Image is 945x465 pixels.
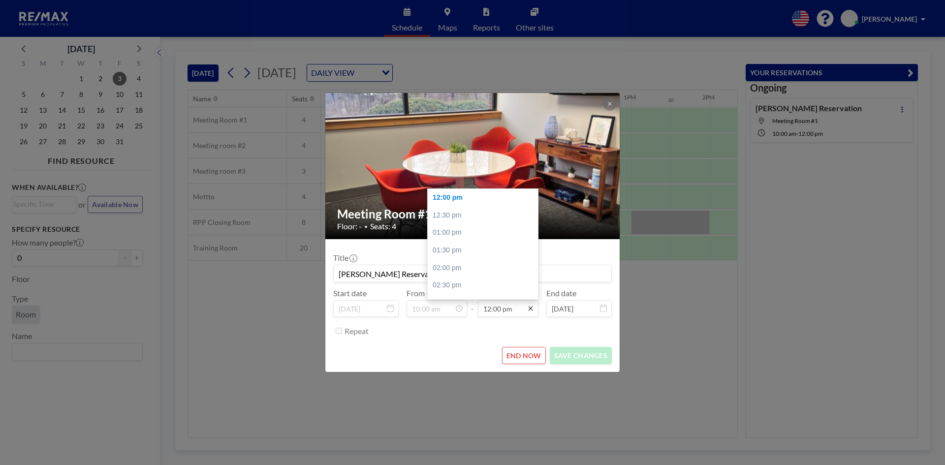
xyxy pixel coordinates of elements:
[428,189,543,207] div: 12:00 pm
[333,253,356,263] label: Title
[428,224,543,242] div: 01:00 pm
[546,288,576,298] label: End date
[428,242,543,259] div: 01:30 pm
[428,277,543,294] div: 02:30 pm
[334,265,611,282] input: (No title)
[333,288,367,298] label: Start date
[337,207,609,221] h2: Meeting Room #1
[407,288,425,298] label: From
[550,347,612,364] button: SAVE CHANGES
[337,221,362,231] span: Floor: -
[428,259,543,277] div: 02:00 pm
[502,347,546,364] button: END NOW
[428,207,543,224] div: 12:30 pm
[345,326,369,336] label: Repeat
[364,223,368,230] span: •
[370,221,396,231] span: Seats: 4
[428,294,543,312] div: 03:00 pm
[471,292,474,313] span: -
